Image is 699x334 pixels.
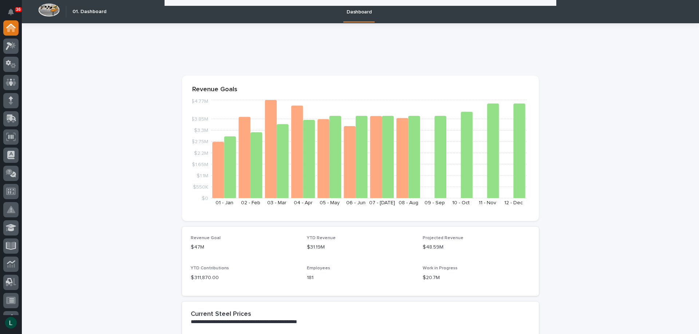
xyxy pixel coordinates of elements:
[3,315,19,330] button: users-avatar
[194,150,208,156] tspan: $2.2M
[193,184,208,189] tspan: $550K
[424,200,445,205] text: 09 - Sep
[191,266,229,270] span: YTD Contributions
[479,200,496,205] text: 11 - Nov
[191,99,208,104] tspan: $4.77M
[192,162,208,167] tspan: $1.65M
[191,244,298,251] p: $47M
[191,310,251,318] h2: Current Steel Prices
[346,200,366,205] text: 06 - Jun
[452,200,470,205] text: 10 - Oct
[191,274,298,282] p: $ 311,870.00
[369,200,395,205] text: 07 - [DATE]
[307,244,414,251] p: $31.19M
[307,236,336,240] span: YTD Revenue
[399,200,418,205] text: 08 - Aug
[423,274,530,282] p: $20.7M
[16,7,21,12] p: 36
[423,244,530,251] p: $48.59M
[192,86,529,94] p: Revenue Goals
[191,117,208,122] tspan: $3.85M
[307,274,414,282] p: 181
[72,9,106,15] h2: 01. Dashboard
[191,236,221,240] span: Revenue Goal
[191,139,208,144] tspan: $2.75M
[423,236,463,240] span: Projected Revenue
[307,266,330,270] span: Employees
[194,128,208,133] tspan: $3.3M
[202,196,208,201] tspan: $0
[9,9,19,20] div: Notifications36
[320,200,340,205] text: 05 - May
[294,200,313,205] text: 04 - Apr
[38,3,60,17] img: Workspace Logo
[241,200,260,205] text: 02 - Feb
[197,173,208,178] tspan: $1.1M
[216,200,233,205] text: 01 - Jan
[267,200,287,205] text: 03 - Mar
[504,200,523,205] text: 12 - Dec
[423,266,458,270] span: Work in Progress
[3,4,19,20] button: Notifications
